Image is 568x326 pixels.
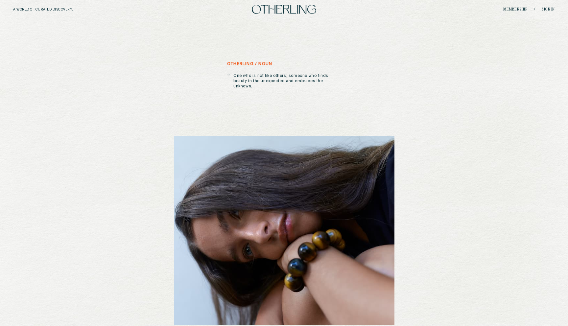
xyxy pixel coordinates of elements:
[174,136,394,325] img: image
[252,5,316,14] img: logo
[542,8,555,12] a: Sign in
[534,7,535,12] span: /
[13,8,102,12] h5: A WORLD OF CURATED DISCOVERY.
[227,62,272,66] h5: otherling / noun
[503,8,528,12] a: Membership
[233,73,341,89] p: One who is not like others; someone who finds beauty in the unexpected and embraces the unknown.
